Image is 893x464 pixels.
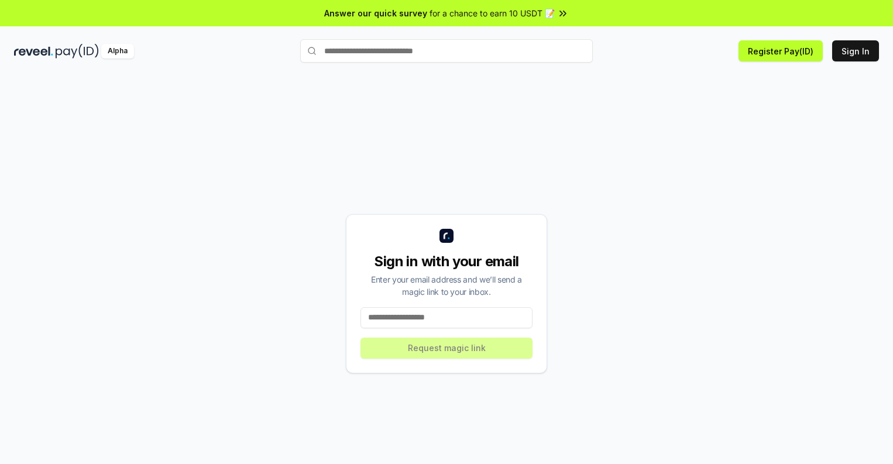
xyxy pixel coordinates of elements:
span: for a chance to earn 10 USDT 📝 [430,7,555,19]
div: Alpha [101,44,134,59]
span: Answer our quick survey [324,7,427,19]
img: reveel_dark [14,44,53,59]
div: Enter your email address and we’ll send a magic link to your inbox. [360,273,533,298]
button: Register Pay(ID) [739,40,823,61]
button: Sign In [832,40,879,61]
img: logo_small [439,229,454,243]
div: Sign in with your email [360,252,533,271]
img: pay_id [56,44,99,59]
